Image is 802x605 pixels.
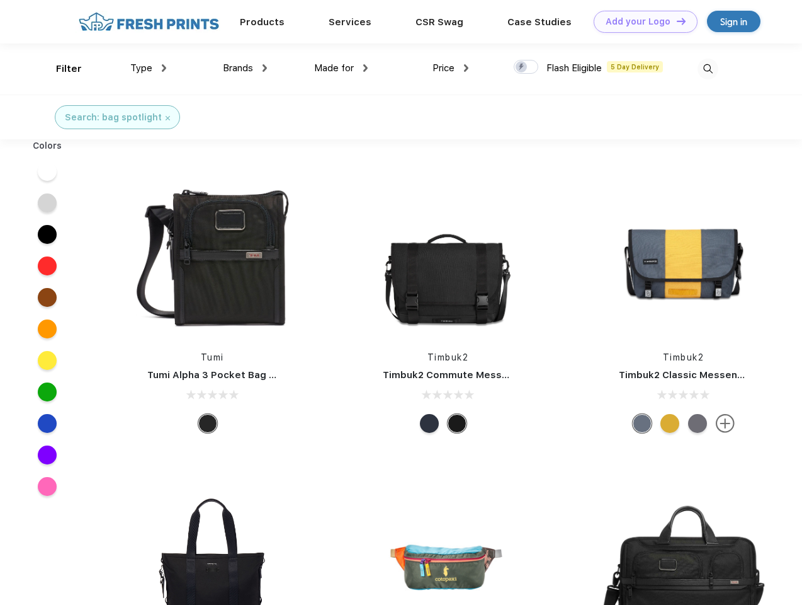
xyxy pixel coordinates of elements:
img: func=resize&h=266 [600,171,767,338]
img: func=resize&h=266 [128,171,296,338]
a: Timbuk2 Commute Messenger Bag [383,369,551,381]
span: Brands [223,62,253,74]
div: Eco Black [448,414,466,433]
a: Timbuk2 Classic Messenger Bag [619,369,775,381]
div: Filter [56,62,82,76]
img: more.svg [716,414,735,433]
img: fo%20logo%202.webp [75,11,223,33]
span: Flash Eligible [546,62,602,74]
a: Tumi Alpha 3 Pocket Bag Small [147,369,295,381]
img: func=resize&h=266 [364,171,531,338]
div: Eco Army Pop [688,414,707,433]
img: DT [677,18,686,25]
span: Type [130,62,152,74]
img: dropdown.png [464,64,468,72]
div: Eco Lightbeam [633,414,652,433]
div: Eco Nautical [420,414,439,433]
img: dropdown.png [263,64,267,72]
span: Price [432,62,455,74]
span: 5 Day Delivery [607,61,663,72]
div: Sign in [720,14,747,29]
a: Tumi [201,352,224,362]
a: Products [240,16,285,28]
span: Made for [314,62,354,74]
a: Sign in [707,11,760,32]
img: desktop_search.svg [698,59,718,79]
img: dropdown.png [162,64,166,72]
div: Black [198,414,217,433]
img: dropdown.png [363,64,368,72]
div: Colors [23,139,72,153]
a: Timbuk2 [427,352,469,362]
img: filter_cancel.svg [166,116,170,120]
a: Timbuk2 [663,352,704,362]
div: Search: bag spotlight [65,111,162,124]
div: Eco Amber [660,414,679,433]
div: Add your Logo [606,16,670,27]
